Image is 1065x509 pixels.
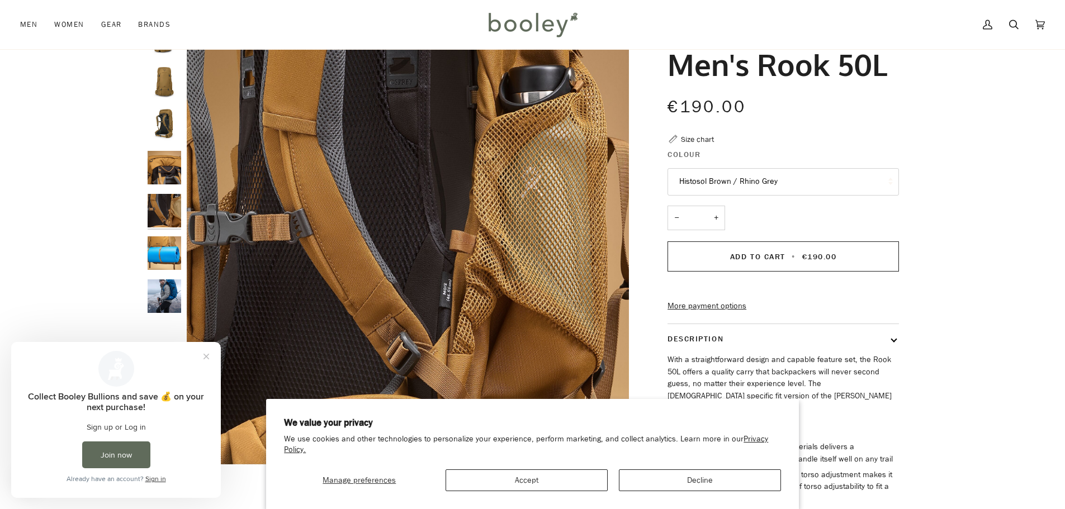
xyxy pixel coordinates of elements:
[668,241,899,272] button: Add to Cart • €190.00
[446,469,608,491] button: Accept
[11,342,221,498] iframe: Loyalty program pop-up with offers and actions
[668,46,888,83] h1: Men's Rook 50L
[323,475,396,486] span: Manage preferences
[668,96,746,118] span: €190.00
[284,469,434,491] button: Manage preferences
[668,324,899,354] button: Description
[148,236,181,270] img: Osprey Men's Rook 50L Histosol Brown / Rhino Grey - Booley Galway
[284,417,781,429] h2: We value your privacy
[54,19,84,30] span: Women
[730,251,785,262] span: Add to Cart
[101,19,122,30] span: Gear
[668,149,700,160] span: Colour
[668,354,899,414] p: With a straightforward design and capable feature set, the Rook 50L offers a quality carry that b...
[187,22,629,464] img: Osprey Men&#39;s Rook 50L Histosol Brown / Rhino Grey - Booley Galway
[681,134,714,145] div: Size chart
[484,8,581,41] img: Booley
[668,206,685,231] button: −
[148,108,181,141] img: Osprey Men's Rook 50L Histosol Brown / Rhino Grey - Booley Galway
[668,206,725,231] input: Quantity
[284,434,768,455] a: Privacy Policy.
[148,151,181,184] img: Osprey Men's Rook 50L Histosol Brown / Rhino Grey - Booley Galway
[788,251,799,262] span: •
[20,19,37,30] span: Men
[148,194,181,227] img: Osprey Men's Rook 50L Histosol Brown / Rhino Grey - Booley Galway
[619,469,781,491] button: Decline
[668,300,899,312] a: More payment options
[148,279,181,313] img: Osprey Men's Rook 50L - Booley Galway
[284,434,781,455] p: We use cookies and other technologies to personalize your experience, perform marketing, and coll...
[707,206,725,231] button: +
[668,168,899,196] button: Histosol Brown / Rhino Grey
[148,65,181,99] img: Osprey Men's Rook 50L Histosol Brown / Rhino Grey - Booley Galway
[187,22,629,464] div: Osprey Men's Rook 50L Histosol Brown / Rhino Grey - Booley Galway
[802,251,837,262] span: €190.00
[138,19,171,30] span: Brands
